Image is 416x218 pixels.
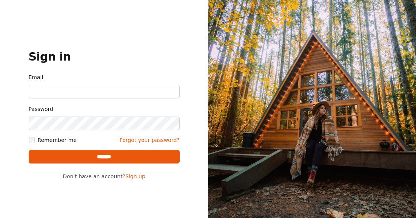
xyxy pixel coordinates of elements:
[29,73,180,82] label: Email
[29,173,180,180] p: Don't have an account?
[29,104,180,114] label: Password
[125,173,145,179] a: Sign up
[29,50,180,64] h1: Sign in
[120,136,180,144] a: Forgot your password?
[38,136,77,144] label: Remember me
